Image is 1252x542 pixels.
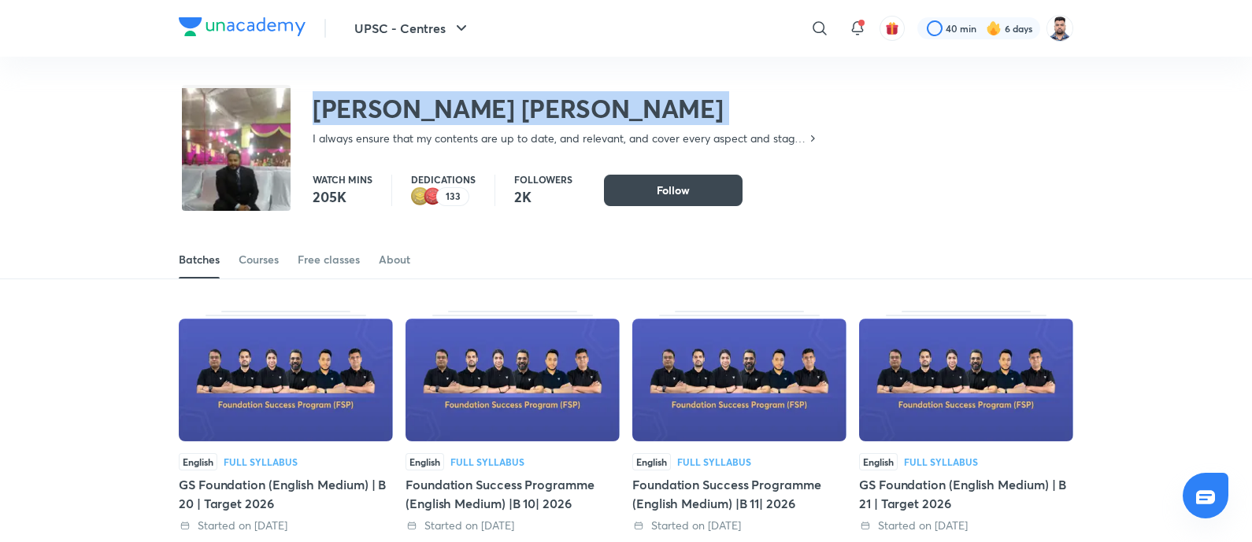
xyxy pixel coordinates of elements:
[313,93,819,124] h2: [PERSON_NAME] [PERSON_NAME]
[450,457,524,466] div: Full Syllabus
[424,187,443,206] img: educator badge1
[179,17,306,36] img: Company Logo
[904,457,978,466] div: Full Syllabus
[859,475,1073,513] div: GS Foundation (English Medium) | B 21 | Target 2026
[379,252,410,267] div: About
[632,319,846,441] img: Thumbnail
[632,518,846,533] div: Started on 30 Dec 2024
[313,131,806,146] p: I always ensure that my contents are up to date, and relevant, and cover every aspect and stage o...
[1046,15,1073,42] img: Maharaj Singh
[657,183,690,198] span: Follow
[880,16,905,41] button: avatar
[179,518,393,533] div: Started on 12 May 2025
[179,319,393,441] img: Thumbnail
[313,187,372,206] p: 205K
[179,17,306,40] a: Company Logo
[604,175,743,206] button: Follow
[514,187,572,206] p: 2K
[859,453,898,470] span: English
[179,252,220,267] div: Batches
[239,241,279,278] a: Courses
[859,518,1073,533] div: Started on 13 Nov 2024
[179,475,393,513] div: GS Foundation (English Medium) | B 20 | Target 2026
[514,175,572,184] p: Followers
[986,20,1002,36] img: streak
[632,475,846,513] div: Foundation Success Programme (English Medium) |B 11| 2026
[632,453,671,470] span: English
[411,187,430,206] img: educator badge2
[406,453,444,470] span: English
[182,88,291,282] img: class
[677,457,751,466] div: Full Syllabus
[406,475,620,513] div: Foundation Success Programme (English Medium) |B 10| 2026
[179,241,220,278] a: Batches
[179,453,217,470] span: English
[379,241,410,278] a: About
[406,518,620,533] div: Started on 8 Apr 2025
[406,319,620,441] img: Thumbnail
[298,241,360,278] a: Free classes
[239,252,279,267] div: Courses
[446,191,461,202] p: 133
[224,457,298,466] div: Full Syllabus
[411,175,476,184] p: Dedications
[345,13,480,44] button: UPSC - Centres
[298,252,360,267] div: Free classes
[313,175,372,184] p: Watch mins
[885,21,899,35] img: avatar
[859,319,1073,441] img: Thumbnail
